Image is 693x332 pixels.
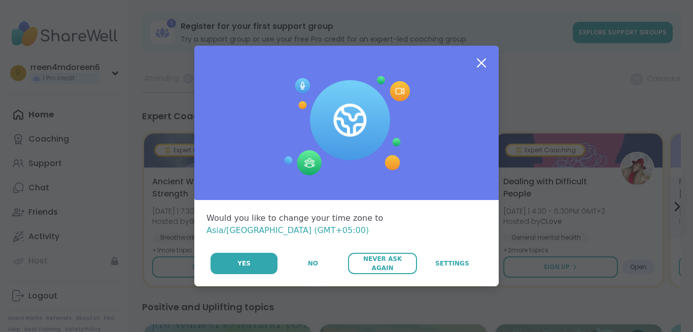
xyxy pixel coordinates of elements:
button: Yes [211,253,278,274]
span: Never Ask Again [353,254,411,273]
span: Asia/[GEOGRAPHIC_DATA] (GMT+05:00) [206,225,369,235]
span: Yes [237,259,251,268]
img: Session Experience [283,76,410,176]
span: No [308,259,318,268]
span: Settings [435,259,469,268]
button: Never Ask Again [348,253,417,274]
button: No [279,253,347,274]
div: Would you like to change your time zone to [206,212,487,237]
a: Settings [418,253,487,274]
